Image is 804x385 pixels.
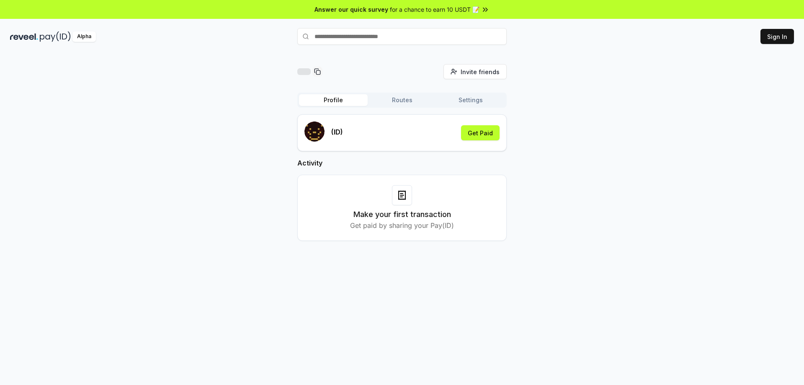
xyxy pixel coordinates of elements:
[461,125,500,140] button: Get Paid
[436,94,505,106] button: Settings
[353,209,451,220] h3: Make your first transaction
[331,127,343,137] p: (ID)
[368,94,436,106] button: Routes
[390,5,479,14] span: for a chance to earn 10 USDT 📝
[72,31,96,42] div: Alpha
[299,94,368,106] button: Profile
[443,64,507,79] button: Invite friends
[461,67,500,76] span: Invite friends
[760,29,794,44] button: Sign In
[314,5,388,14] span: Answer our quick survey
[350,220,454,230] p: Get paid by sharing your Pay(ID)
[10,31,38,42] img: reveel_dark
[297,158,507,168] h2: Activity
[40,31,71,42] img: pay_id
